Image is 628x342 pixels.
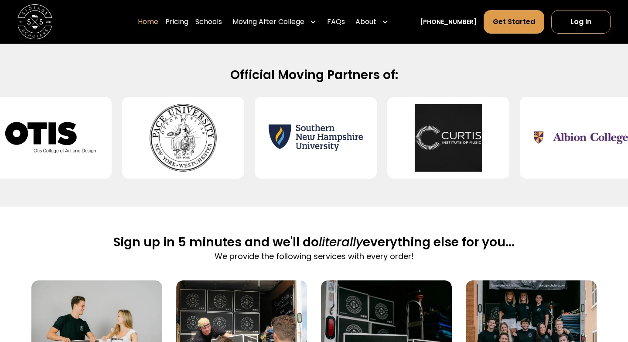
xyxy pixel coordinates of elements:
a: Get Started [484,10,544,34]
img: Otis College of Art and Design [3,104,98,172]
a: Pricing [165,10,188,34]
a: Log In [551,10,611,34]
a: Schools [195,10,222,34]
img: Pace University - Pleasantville [136,104,230,172]
h2: Official Moving Partners of: [35,67,593,83]
span: literally [319,234,363,251]
img: Curtis Institute of Music [401,104,495,172]
a: [PHONE_NUMBER] [420,17,477,27]
div: About [355,17,376,27]
div: About [352,10,392,34]
a: FAQs [327,10,345,34]
p: We provide the following services with every order! [113,250,515,262]
img: Albion College [534,104,628,172]
div: Moving After College [229,10,320,34]
a: Home [138,10,158,34]
h2: Sign up in 5 minutes and we'll do everything else for you... [113,235,515,250]
div: Moving After College [232,17,304,27]
img: Southern New Hampshire University [269,104,363,172]
img: Storage Scholars main logo [17,4,52,39]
